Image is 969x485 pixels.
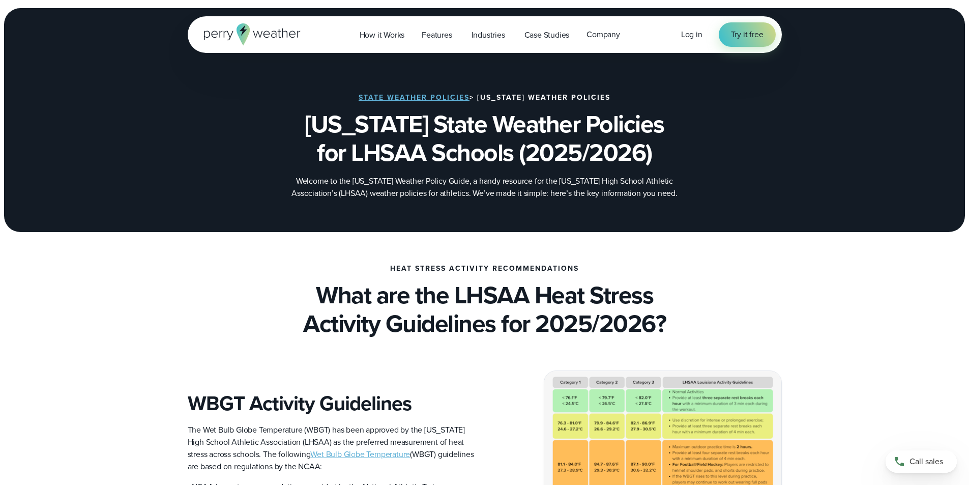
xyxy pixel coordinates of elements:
a: Try it free [719,22,776,47]
span: Company [586,28,620,41]
a: Call sales [886,450,957,473]
h3: > [US_STATE] Weather Policies [359,94,610,102]
p: Welcome to the [US_STATE] Weather Policy Guide, a handy resource for the [US_STATE] High School A... [281,175,688,199]
span: Industries [472,29,505,41]
span: Log in [681,28,702,40]
span: Try it free [731,28,764,41]
p: The Wet Bulb Globe Temperature (WBGT) has been approved by the [US_STATE] High School Athletic As... [188,424,477,473]
a: Case Studies [516,24,578,45]
span: How it Works [360,29,405,41]
h1: [US_STATE] State Weather Policies for LHSAA Schools (2025/2026) [239,110,731,167]
a: Wet Bulb Globe Temperature [310,448,410,460]
span: Features [422,29,452,41]
h4: Heat Stress Activity Recommendations [390,265,579,273]
h2: What are the LHSAA Heat Stress Activity Guidelines for 2025/2026? [188,281,782,338]
span: Call sales [909,455,943,468]
a: State Weather Policies [359,92,469,103]
span: Case Studies [524,29,570,41]
a: Log in [681,28,702,41]
a: How it Works [351,24,414,45]
h3: WBGT Activity Guidelines [188,391,477,416]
